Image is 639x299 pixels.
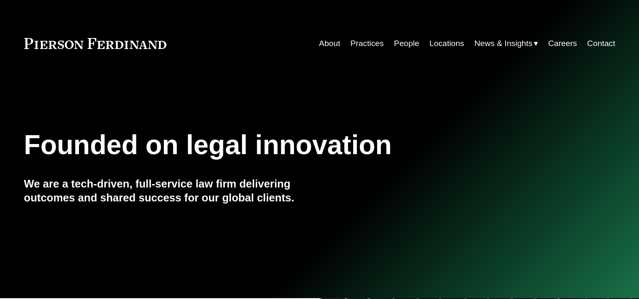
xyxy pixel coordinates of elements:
a: Locations [430,35,464,52]
span: News & Insights [474,36,533,51]
a: folder dropdown [474,35,538,52]
a: People [394,35,419,52]
a: Practices [351,35,384,52]
a: Careers [548,35,577,52]
a: Contact [587,35,615,52]
h4: We are a tech-driven, full-service law firm delivering outcomes and shared success for our global... [24,177,320,204]
h1: Founded on legal innovation [24,130,517,160]
a: About [319,35,340,52]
